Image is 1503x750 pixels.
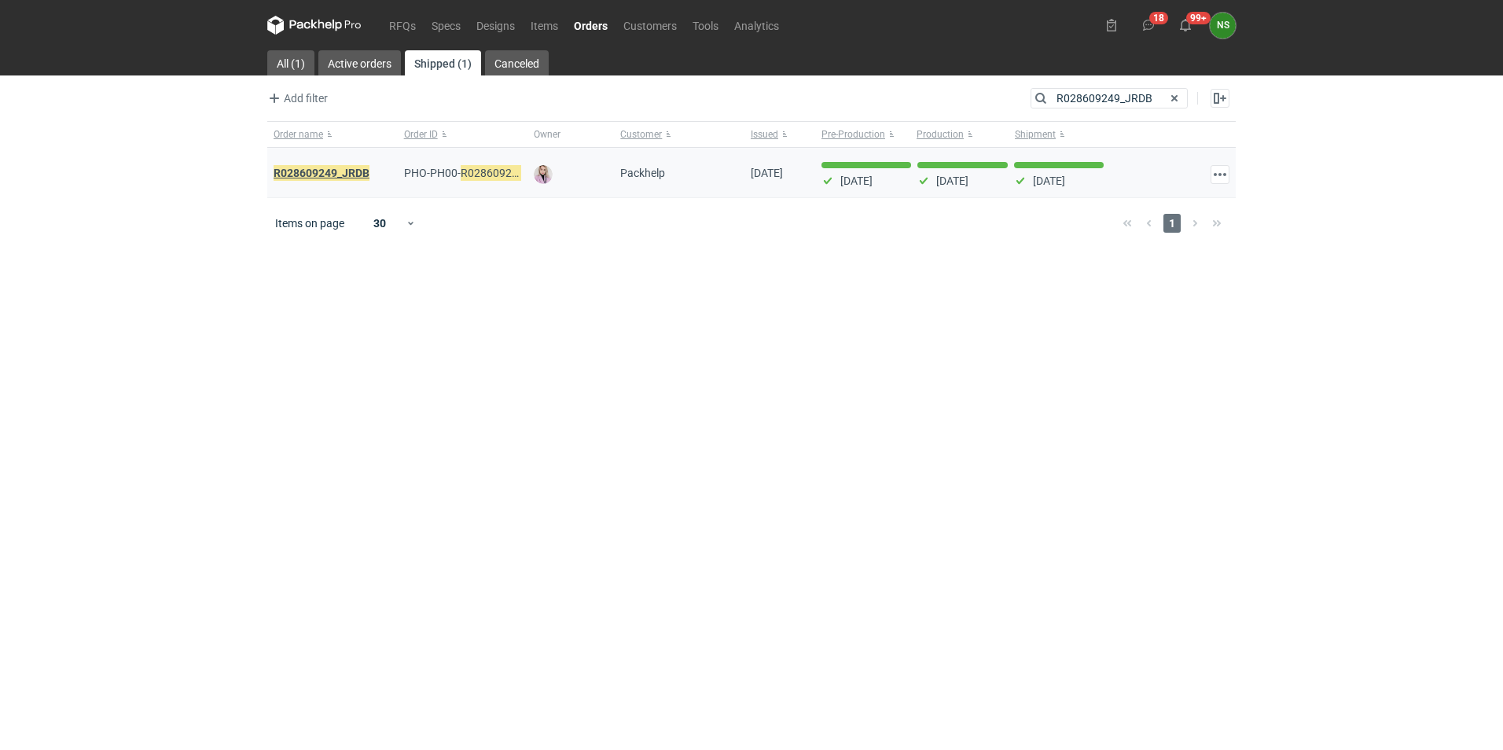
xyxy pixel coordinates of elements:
button: Add filter [264,89,329,108]
span: Issued [751,128,778,141]
span: 04/08/2025 [751,167,783,179]
p: [DATE] [1033,175,1065,187]
button: 99+ [1173,13,1198,38]
input: Search [1031,89,1187,108]
a: Designs [469,16,523,35]
span: Packhelp [620,167,665,179]
a: Items [523,16,566,35]
span: Order ID [404,128,438,141]
div: Natalia Stępak [1210,13,1236,39]
a: Orders [566,16,616,35]
button: Customer [614,122,744,147]
span: Items on page [275,215,344,231]
img: Klaudia Wiśniewska [534,165,553,184]
svg: Packhelp Pro [267,16,362,35]
button: 18 [1136,13,1161,38]
span: Order name [274,128,323,141]
button: Actions [1211,165,1229,184]
span: Production [917,128,964,141]
a: R028609249_JRDB [274,164,369,182]
span: Pre-Production [821,128,885,141]
button: Order ID [398,122,528,147]
span: 1 [1163,214,1181,233]
a: Specs [424,16,469,35]
a: Active orders [318,50,401,75]
span: PHO-PH00-R028609249_JRDB [404,164,557,182]
button: Production [913,122,1012,147]
button: Shipment [1012,122,1110,147]
span: Customer [620,128,662,141]
a: RFQs [381,16,424,35]
em: R028609249_JRDB [461,164,557,182]
a: All (1) [267,50,314,75]
p: [DATE] [936,175,968,187]
a: Customers [616,16,685,35]
span: Owner [534,128,560,141]
a: Shipped (1) [405,50,481,75]
button: NS [1210,13,1236,39]
button: Pre-Production [815,122,913,147]
p: [DATE] [840,175,873,187]
div: 30 [355,212,406,234]
span: Add filter [265,89,328,108]
a: Analytics [726,16,787,35]
button: Issued [744,122,815,147]
a: Canceled [485,50,549,75]
span: Shipment [1015,128,1056,141]
a: Tools [685,16,726,35]
button: Order name [267,122,398,147]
